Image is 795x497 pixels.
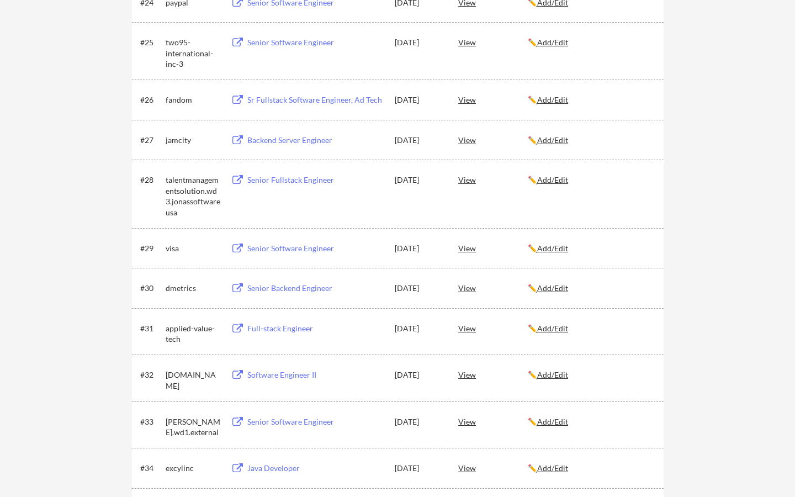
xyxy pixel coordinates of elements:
[458,278,528,298] div: View
[166,463,221,474] div: excylinc
[140,135,162,146] div: #27
[537,463,568,473] u: Add/Edit
[537,38,568,47] u: Add/Edit
[528,283,654,294] div: ✏️
[247,135,384,146] div: Backend Server Engineer
[458,130,528,150] div: View
[140,463,162,474] div: #34
[458,411,528,431] div: View
[395,94,443,105] div: [DATE]
[395,416,443,427] div: [DATE]
[395,283,443,294] div: [DATE]
[528,94,654,105] div: ✏️
[140,37,162,48] div: #25
[528,243,654,254] div: ✏️
[395,37,443,48] div: [DATE]
[140,243,162,254] div: #29
[166,37,221,70] div: two95-international-inc-3
[458,32,528,52] div: View
[395,243,443,254] div: [DATE]
[247,175,384,186] div: Senior Fullstack Engineer
[395,175,443,186] div: [DATE]
[458,318,528,338] div: View
[528,369,654,380] div: ✏️
[247,369,384,380] div: Software Engineer II
[528,416,654,427] div: ✏️
[537,135,568,145] u: Add/Edit
[166,323,221,345] div: applied-value-tech
[166,135,221,146] div: jamcity
[247,323,384,334] div: Full-stack Engineer
[395,135,443,146] div: [DATE]
[247,416,384,427] div: Senior Software Engineer
[537,324,568,333] u: Add/Edit
[140,175,162,186] div: #28
[458,89,528,109] div: View
[458,238,528,258] div: View
[140,323,162,334] div: #31
[537,244,568,253] u: Add/Edit
[166,243,221,254] div: visa
[247,243,384,254] div: Senior Software Engineer
[247,37,384,48] div: Senior Software Engineer
[458,458,528,478] div: View
[166,283,221,294] div: dmetrics
[166,369,221,391] div: [DOMAIN_NAME]
[247,283,384,294] div: Senior Backend Engineer
[537,95,568,104] u: Add/Edit
[537,283,568,293] u: Add/Edit
[528,135,654,146] div: ✏️
[458,364,528,384] div: View
[140,283,162,294] div: #30
[528,175,654,186] div: ✏️
[537,370,568,379] u: Add/Edit
[247,463,384,474] div: Java Developer
[537,417,568,426] u: Add/Edit
[166,416,221,438] div: [PERSON_NAME].wd1.external
[140,369,162,380] div: #32
[395,323,443,334] div: [DATE]
[528,323,654,334] div: ✏️
[247,94,384,105] div: Sr Fullstack Software Engineer, Ad Tech
[528,37,654,48] div: ✏️
[140,416,162,427] div: #33
[537,175,568,184] u: Add/Edit
[395,369,443,380] div: [DATE]
[528,463,654,474] div: ✏️
[458,170,528,189] div: View
[166,94,221,105] div: fandom
[395,463,443,474] div: [DATE]
[140,94,162,105] div: #26
[166,175,221,218] div: talentmanagementsolution.wd3.jonassoftwareusa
